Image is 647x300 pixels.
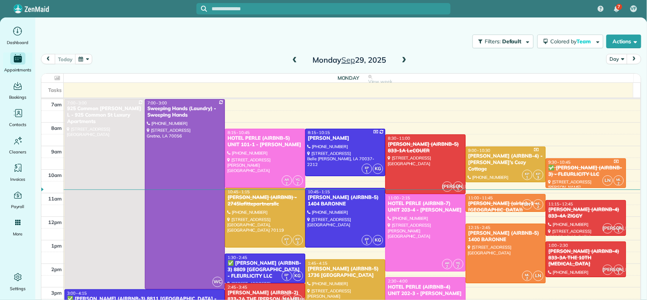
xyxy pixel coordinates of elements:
[51,243,62,249] span: 1pm
[473,35,534,48] button: Filters: Default
[606,54,627,64] button: Day
[41,54,55,64] button: prev
[67,100,87,106] span: 7:00 - 3:00
[468,195,493,201] span: 11:00 - 11:45
[284,177,289,182] span: AR
[296,177,300,182] span: YG
[614,269,623,276] small: 1
[548,207,624,219] div: [PERSON_NAME] (AIRBNB-4) 833-4A ZIGGY
[48,87,62,93] span: Tasks
[456,183,460,188] span: CG
[445,261,449,265] span: AR
[227,135,303,148] div: HOTEL PERLE (AIRBNB-5) UNIT 101-1 - [PERSON_NAME]
[67,291,87,296] span: 3:00 - 4:15
[617,177,621,182] span: ML
[285,273,289,277] span: EP
[293,271,303,281] span: KG
[338,75,360,81] span: Monday
[548,201,573,207] span: 11:15 - 12:45
[11,203,25,210] span: Payroll
[442,182,452,192] span: [PERSON_NAME]
[362,239,372,246] small: 1
[373,235,383,245] span: KG
[502,38,522,45] span: Default
[606,35,641,48] button: Actions
[341,55,355,65] span: Sep
[48,172,62,178] span: 10am
[3,189,32,210] a: Payroll
[469,35,534,48] a: Filters: Default
[548,243,568,248] span: 1:00 - 2:30
[7,39,28,46] span: Dashboard
[525,172,530,176] span: KP
[534,174,543,181] small: 3
[4,66,31,74] span: Appointments
[196,6,207,12] button: Focus search
[293,239,303,246] small: 3
[456,261,460,265] span: YG
[525,273,530,277] span: ML
[51,125,62,131] span: 8am
[617,267,621,271] span: CG
[295,237,300,241] span: KP
[3,80,32,101] a: Bookings
[282,275,292,282] small: 1
[548,159,570,165] span: 9:30 - 10:45
[9,93,27,101] span: Bookings
[617,225,621,229] span: CG
[454,186,463,193] small: 1
[627,54,641,64] button: next
[388,284,463,297] div: HOTEL PERLE (AIRBNB-4) UNIT 202-3 - [PERSON_NAME]
[9,121,26,128] span: Contacts
[3,271,32,292] a: Settings
[603,223,613,234] span: [PERSON_NAME]
[523,174,532,181] small: 1
[522,199,532,210] span: LN
[454,263,463,270] small: 2
[534,204,543,211] small: 2
[9,148,26,156] span: Cleaners
[10,285,26,292] span: Settings
[368,79,393,85] span: View week
[227,260,303,279] div: ✅ [PERSON_NAME] (AIRBNB-3) 8809 [GEOGRAPHIC_DATA] - FLEURLICITY LLC
[388,278,408,284] span: 2:30 - 4:00
[468,201,544,213] div: [PERSON_NAME] (airbnb-1 - [GEOGRAPHIC_DATA])
[48,219,62,225] span: 12pm
[48,196,62,202] span: 11am
[3,107,32,128] a: Contacts
[443,263,452,270] small: 2
[308,194,383,207] div: [PERSON_NAME] (AIRBNB-5) 1404 BARONNE
[536,201,541,205] span: ML
[485,38,501,45] span: Filters:
[365,237,369,241] span: EP
[468,153,544,172] div: [PERSON_NAME] (AIRBNB-4) - [PERSON_NAME]’s Cozy Cottage
[603,175,613,186] span: LN
[228,130,250,135] span: 8:15 - 10:45
[536,172,541,176] span: KP
[201,6,207,12] svg: Focus search
[284,237,289,241] span: KP
[302,56,397,64] h2: Monday 29, 2025
[548,165,624,178] div: ✅ [PERSON_NAME] (AIRBNB-3) - FLEURLICITY LLC
[55,54,75,64] button: today
[388,195,410,201] span: 11:00 - 2:15
[362,168,372,175] small: 1
[282,239,292,246] small: 1
[228,284,247,290] span: 2:45 - 3:45
[3,134,32,156] a: Cleaners
[523,275,532,282] small: 2
[308,189,330,194] span: 10:45 - 1:15
[67,106,143,125] div: 925 Common [PERSON_NAME] L - 925 Common St Luxury Apartments
[468,225,490,230] span: 12:15 - 2:45
[147,106,223,118] div: Sweeping Hands (Laundry) - Sweeping Hands
[212,277,223,287] span: WC
[365,166,369,170] span: EP
[388,141,463,154] div: [PERSON_NAME] (AIRBNB-5) 833-1A LeCOUER
[3,25,32,46] a: Dashboard
[537,35,603,48] button: Colored byTeam
[308,266,383,279] div: [PERSON_NAME] (AIRBNB-5) 1736 [GEOGRAPHIC_DATA]
[51,101,62,107] span: 7am
[228,189,250,194] span: 10:45 - 1:15
[51,148,62,155] span: 9am
[13,230,22,238] span: More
